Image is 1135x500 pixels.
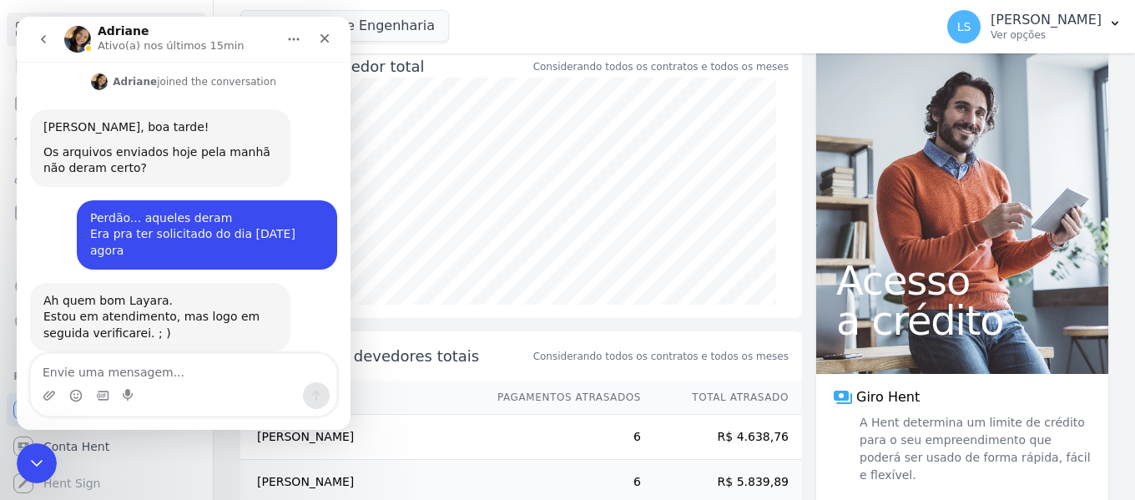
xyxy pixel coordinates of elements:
[642,415,802,460] td: R$ 4.638,76
[293,7,323,37] div: Fechar
[240,10,449,42] button: Louly Caixe Engenharia
[7,196,206,230] a: Minha Carteira
[26,372,39,386] button: Upload do anexo
[60,184,320,253] div: Perdão... aqueles deramEra pra ter solicitado do dia [DATE] agora
[13,266,320,372] div: Adriane diz…
[7,13,206,46] a: Visão Geral
[13,54,320,93] div: Adriane diz…
[277,345,530,367] span: Principais devedores totais
[533,59,789,74] div: Considerando todos os contratos e todos os meses
[957,21,971,33] span: LS
[17,17,351,430] iframe: Intercom live chat
[482,381,642,415] th: Pagamentos Atrasados
[7,49,206,83] a: Contratos
[277,55,530,78] div: Saldo devedor total
[13,93,320,184] div: Adriane diz…
[13,366,199,386] div: Plataformas
[7,86,206,119] a: Parcelas
[240,415,482,460] td: [PERSON_NAME]
[991,12,1102,28] p: [PERSON_NAME]
[74,57,91,73] img: Profile image for Adriane
[856,414,1092,484] span: A Hent determina um limite de crédito para o seu empreendimento que poderá ser usado de forma ráp...
[27,103,260,119] div: [PERSON_NAME], boa tarde!
[482,415,642,460] td: 6
[240,381,482,415] th: Nome
[7,393,206,427] a: Recebíveis
[533,349,789,364] span: Considerando todos os contratos e todos os meses
[81,21,228,38] p: Ativo(a) nos últimos 15min
[934,3,1135,50] button: LS [PERSON_NAME] Ver opções
[27,276,260,326] div: Ah quem bom Layara. Estou em atendimento, mas logo em seguida verificarei. ; )
[7,233,206,266] a: Transferências
[43,438,109,455] span: Conta Hent
[106,372,119,386] button: Start recording
[17,443,57,483] iframe: Intercom live chat
[73,194,307,243] div: Perdão... aqueles deram Era pra ter solicitado do dia [DATE] agora
[991,28,1102,42] p: Ver opções
[13,93,274,170] div: [PERSON_NAME], boa tarde!Os arquivos enviados hoje pela manhã não deram certo?
[856,387,920,407] span: Giro Hent
[836,301,1088,341] span: a crédito
[642,381,802,415] th: Total Atrasado
[14,337,320,366] textarea: Envie uma mensagem...
[7,123,206,156] a: Lotes
[13,266,274,336] div: Ah quem bom Layara.Estou em atendimento, mas logo em seguida verificarei. ; )Adriane • Há 4min
[7,159,206,193] a: Clientes
[261,7,293,38] button: Início
[7,270,206,303] a: Crédito
[79,372,93,386] button: Selecionador de GIF
[96,59,140,71] b: Adriane
[836,260,1088,301] span: Acesso
[96,58,260,73] div: joined the conversation
[7,306,206,340] a: Negativação
[53,372,66,386] button: Selecionador de Emoji
[27,128,260,160] div: Os arquivos enviados hoje pela manhã não deram certo?
[7,430,206,463] a: Conta Hent
[286,366,313,392] button: Enviar uma mensagem
[13,184,320,266] div: LAYARA diz…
